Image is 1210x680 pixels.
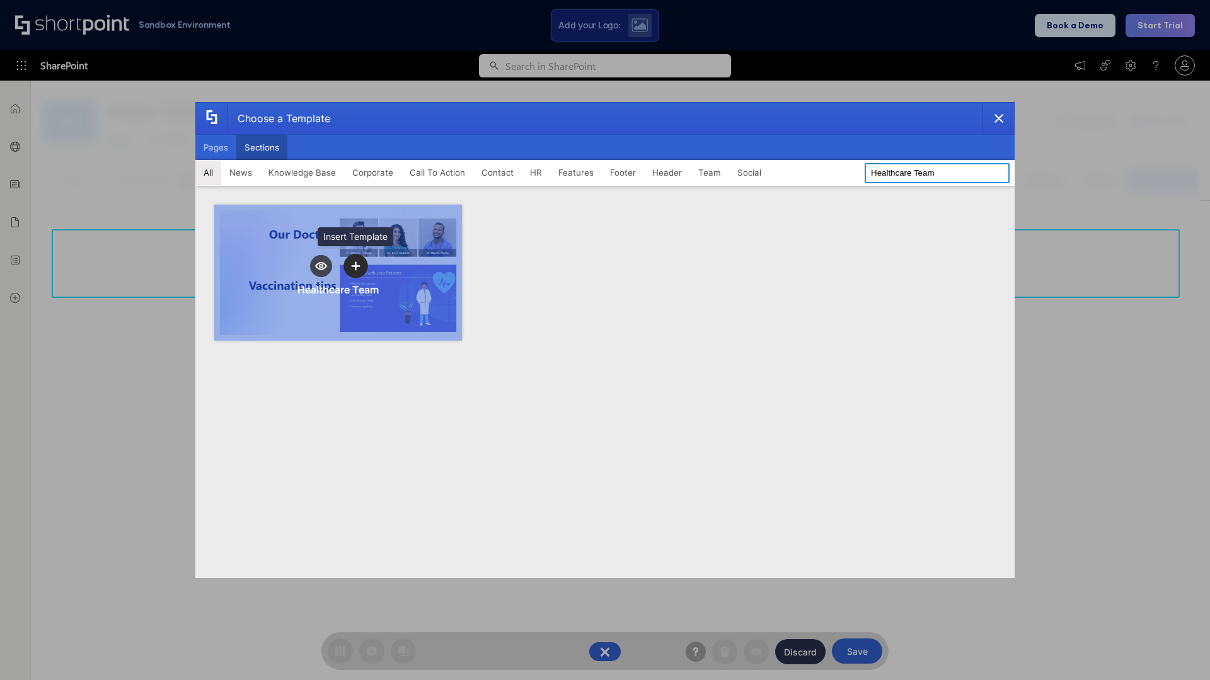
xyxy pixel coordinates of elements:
[644,160,690,185] button: Header
[260,160,344,185] button: Knowledge Base
[522,160,550,185] button: HR
[473,160,522,185] button: Contact
[195,160,221,185] button: All
[1147,620,1210,680] iframe: Chat Widget
[690,160,729,185] button: Team
[236,135,287,160] button: Sections
[228,103,330,134] div: Choose a Template
[195,135,236,160] button: Pages
[297,283,379,296] div: Healthcare Team
[401,160,473,185] button: Call To Action
[344,160,401,185] button: Corporate
[221,160,260,185] button: News
[729,160,769,185] button: Social
[195,102,1015,578] div: template selector
[865,163,1010,183] input: Search
[550,160,602,185] button: Features
[602,160,644,185] button: Footer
